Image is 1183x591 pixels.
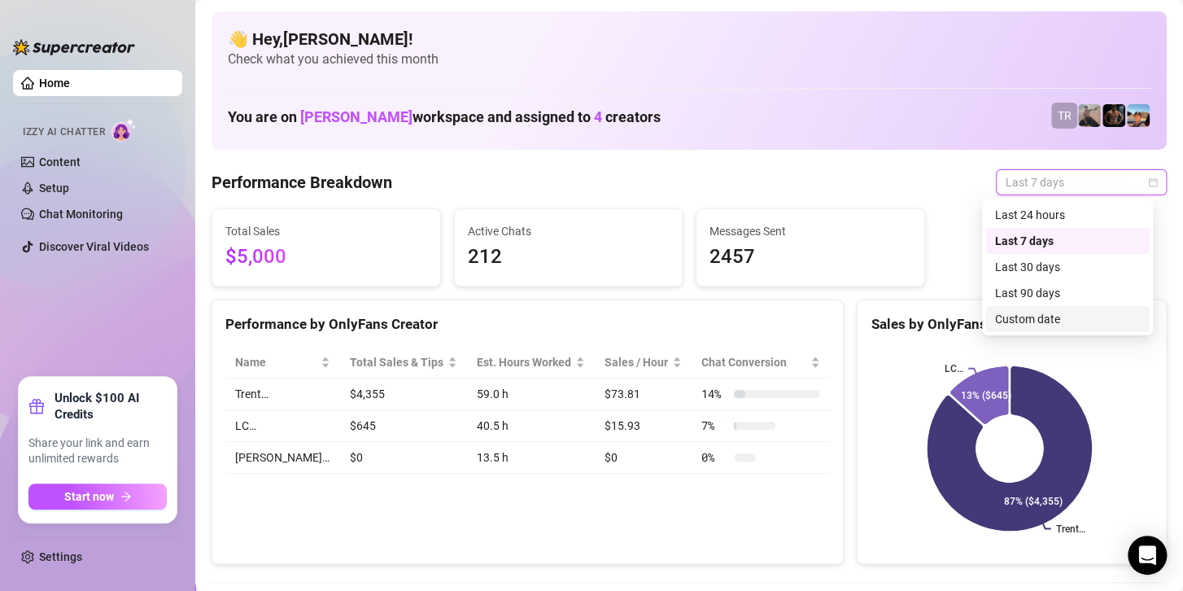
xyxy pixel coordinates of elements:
span: gift [28,398,45,414]
td: $0 [595,442,692,474]
a: Discover Viral Videos [39,240,149,253]
th: Sales / Hour [595,347,692,379]
span: 7 % [701,417,727,435]
span: Last 7 days [1006,170,1157,195]
h4: 👋 Hey, [PERSON_NAME] ! [228,28,1150,50]
span: $5,000 [225,242,427,273]
h4: Performance Breakdown [212,171,392,194]
div: Last 7 days [995,232,1140,250]
a: Chat Monitoring [39,208,123,221]
span: 2457 [709,242,911,273]
td: $4,355 [340,379,467,410]
span: Total Sales & Tips [350,353,444,371]
img: LC [1078,104,1101,127]
div: Custom date [995,310,1140,328]
div: Performance by OnlyFans Creator [225,313,830,335]
a: Setup [39,182,69,195]
td: $73.81 [595,379,692,410]
span: [PERSON_NAME] [300,108,413,125]
span: TR [1058,107,1072,125]
span: Share your link and earn unlimited rewards [28,436,167,467]
strong: Unlock $100 AI Credits [55,390,167,422]
span: 4 [594,108,602,125]
span: arrow-right [120,491,132,502]
img: AI Chatter [111,118,137,142]
span: Start now [64,490,114,503]
div: Sales by OnlyFans Creator [871,313,1153,335]
th: Chat Conversion [692,347,830,379]
button: Start nowarrow-right [28,484,167,510]
img: logo-BBDzfeDw.svg [13,39,135,55]
td: $645 [340,410,467,442]
td: 59.0 h [467,379,595,410]
td: $15.93 [595,410,692,442]
th: Name [225,347,340,379]
div: Last 30 days [985,254,1150,280]
a: Content [39,155,81,169]
td: [PERSON_NAME]… [225,442,340,474]
text: LC… [945,363,963,374]
img: Zach [1127,104,1150,127]
span: Total Sales [225,222,427,240]
span: 14 % [701,385,727,403]
span: Sales / Hour [605,353,669,371]
td: 40.5 h [467,410,595,442]
span: 0 % [701,449,727,466]
h1: You are on workspace and assigned to creators [228,108,661,126]
span: Name [235,353,317,371]
text: Trent… [1056,523,1085,535]
a: Home [39,77,70,90]
td: LC… [225,410,340,442]
div: Open Intercom Messenger [1128,536,1167,575]
span: Chat Conversion [701,353,807,371]
td: Trent… [225,379,340,410]
span: calendar [1148,177,1158,187]
div: Last 30 days [995,258,1140,276]
div: Last 24 hours [995,206,1140,224]
img: Trent [1102,104,1125,127]
div: Est. Hours Worked [477,353,572,371]
span: Check what you achieved this month [228,50,1150,68]
div: Custom date [985,306,1150,332]
div: Last 7 days [985,228,1150,254]
th: Total Sales & Tips [340,347,467,379]
div: Last 90 days [995,284,1140,302]
div: Last 90 days [985,280,1150,306]
span: Active Chats [468,222,670,240]
a: Settings [39,550,82,563]
td: 13.5 h [467,442,595,474]
div: Last 24 hours [985,202,1150,228]
span: Messages Sent [709,222,911,240]
span: Izzy AI Chatter [23,125,105,140]
td: $0 [340,442,467,474]
span: 212 [468,242,670,273]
